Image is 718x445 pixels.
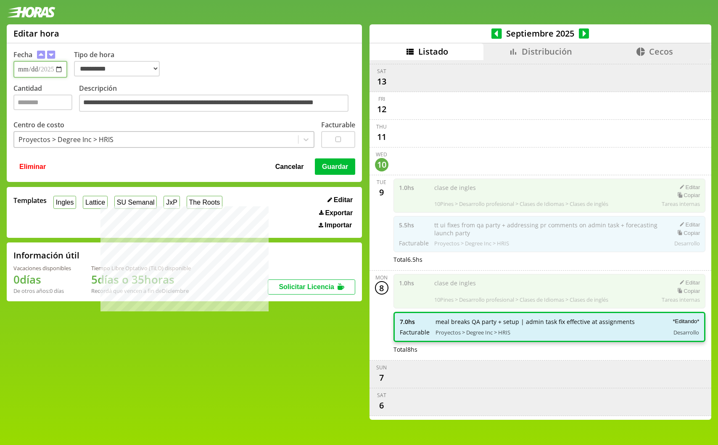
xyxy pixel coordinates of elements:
[279,283,334,290] span: Solicitar Licencia
[321,120,355,129] label: Facturable
[13,264,71,272] div: Vacaciones disponibles
[13,50,32,59] label: Fecha
[393,255,706,263] div: Total 6.5 hs
[79,95,348,112] textarea: Descripción
[74,50,166,78] label: Tipo de hora
[375,281,388,295] div: 8
[375,371,388,384] div: 7
[376,364,387,371] div: Sun
[114,196,157,209] button: SU Semanal
[18,135,114,144] div: Proyectos > Degree Inc > HRIS
[187,196,222,209] button: The Roots
[376,123,387,130] div: Thu
[53,196,76,209] button: Ingles
[377,68,386,75] div: Sat
[317,209,355,217] button: Exportar
[13,95,72,110] input: Cantidad
[370,60,711,419] div: scrollable content
[13,28,59,39] h1: Editar hora
[393,345,706,353] div: Total 8 hs
[502,28,579,39] span: Septiembre 2025
[378,95,385,103] div: Fri
[325,221,352,229] span: Importar
[13,196,47,205] span: Templates
[79,84,355,114] label: Descripción
[83,196,108,209] button: Lattice
[315,158,355,174] button: Guardar
[375,130,388,144] div: 11
[418,46,448,57] span: Listado
[377,392,386,399] div: Sat
[522,46,572,57] span: Distribución
[13,272,71,287] h1: 0 días
[376,151,387,158] div: Wed
[13,120,64,129] label: Centro de costo
[91,272,191,287] h1: 5 días o 35 horas
[375,158,388,171] div: 10
[13,250,79,261] h2: Información útil
[74,61,160,76] select: Tipo de hora
[268,279,355,295] button: Solicitar Licencia
[334,196,353,204] span: Editar
[375,399,388,412] div: 6
[375,75,388,88] div: 13
[13,84,79,114] label: Cantidad
[273,158,306,174] button: Cancelar
[91,264,191,272] div: Tiempo Libre Optativo (TiLO) disponible
[17,158,48,174] button: Eliminar
[649,46,673,57] span: Cecos
[375,186,388,199] div: 9
[375,103,388,116] div: 12
[375,274,388,281] div: Mon
[377,179,386,186] div: Tue
[91,287,191,295] div: Recordá que vencen a fin de
[325,209,353,217] span: Exportar
[164,196,179,209] button: JxP
[325,196,355,204] button: Editar
[162,287,189,295] b: Diciembre
[7,7,55,18] img: logotipo
[13,287,71,295] div: De otros años: 0 días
